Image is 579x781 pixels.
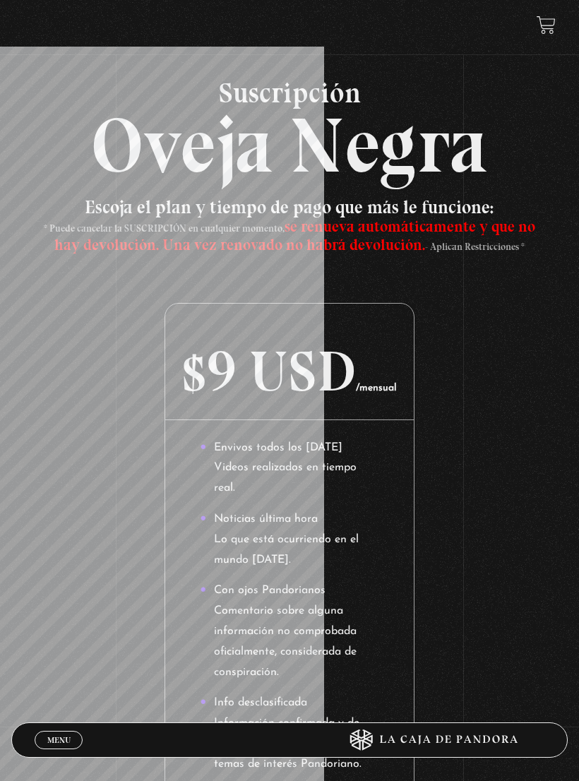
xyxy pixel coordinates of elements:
[200,693,379,774] li: Info desclasificada Información confirmada y de conocimiento público sobre temas de interés Pando...
[165,328,414,420] p: $9 USD
[40,198,539,254] h3: Escoja el plan y tiempo de pago que más le funcione:
[537,16,556,35] a: View your shopping cart
[44,222,535,253] span: * Puede cancelar la SUSCRIPCIÓN en cualquier momento, - Aplican Restricciones *
[11,78,567,184] h2: Oveja Negra
[47,736,71,744] span: Menu
[54,217,535,254] span: se renueva automáticamente y que no hay devolución. Una vez renovado no habrá devolución.
[200,509,379,570] li: Noticias última hora Lo que está ocurriendo en el mundo [DATE].
[356,383,397,393] span: /mensual
[200,438,379,499] li: Envivos todos los [DATE] Videos realizados en tiempo real.
[200,580,379,682] li: Con ojos Pandorianos Comentario sobre alguna información no comprobada oficialmente, considerada ...
[42,748,76,758] span: Cerrar
[11,78,567,107] span: Suscripción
